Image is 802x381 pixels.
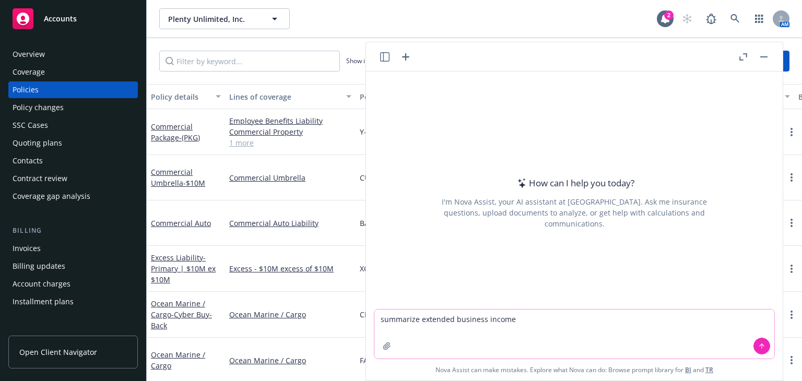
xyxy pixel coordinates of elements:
a: Commercial Package [151,122,200,142]
span: Show inactive [346,56,386,65]
a: more [785,354,798,366]
span: - Primary | $10M ex $10M [151,253,216,284]
a: SSC Cases [8,117,138,134]
a: Report a Bug [701,8,722,29]
a: Policy changes [8,99,138,116]
input: Filter by keyword... [159,51,340,72]
a: Employee Benefits Liability [229,115,351,126]
div: Coverage gap analysis [13,188,90,205]
button: Policy number [356,84,460,109]
span: - (PKG) [179,133,200,142]
div: I'm Nova Assist, your AI assistant at [GEOGRAPHIC_DATA]. Ask me insurance questions, upload docum... [428,196,721,229]
a: more [785,263,798,275]
a: Commercial Umbrella [229,172,351,183]
div: Overview [13,46,45,63]
a: Start snowing [677,8,698,29]
a: Billing updates [8,258,138,275]
div: Lines of coverage [229,91,340,102]
a: more [785,126,798,138]
span: CUP-7Y33177A-25-14 [360,172,432,183]
a: Coverage gap analysis [8,188,138,205]
div: Quoting plans [13,135,62,151]
span: - Cyber Buy-Back [151,309,212,330]
a: more [785,308,798,321]
div: Invoices [13,240,41,257]
div: Policy changes [13,99,64,116]
a: Overview [8,46,138,63]
a: Coverage [8,64,138,80]
div: SSC Cases [13,117,48,134]
button: Policy details [147,84,225,109]
span: FAL-V14T0E24PNGF [360,355,427,366]
a: Contacts [8,152,138,169]
a: Invoices [8,240,138,257]
div: Account charges [13,276,70,292]
span: - $10M [183,178,205,188]
div: Contacts [13,152,43,169]
a: more [785,217,798,229]
div: How can I help you today? [514,176,634,190]
span: XC8EX00722-241 [360,263,417,274]
span: Plenty Unlimited, Inc. [168,14,258,25]
a: TR [705,365,713,374]
textarea: summarize extended business income [374,309,774,359]
a: Ocean Marine / Cargo [151,350,205,371]
div: Billing updates [13,258,65,275]
a: Excess Liability [151,253,216,284]
span: Y-630-8P738594-TIL-25 [360,126,439,137]
a: Commercial Auto [151,218,211,228]
div: Billing [8,225,138,236]
a: Ocean Marine / Cargo [151,299,212,330]
a: Ocean Marine / Cargo [229,309,351,320]
div: 2 [664,10,674,20]
div: Policy number [360,91,444,102]
a: Search [725,8,746,29]
a: Policies [8,81,138,98]
span: Accounts [44,15,77,23]
a: Commercial Auto Liability [229,218,351,229]
span: BA-8P736982-25-14-G [360,218,435,229]
a: Installment plans [8,293,138,310]
div: Contract review [13,170,67,187]
a: 1 more [229,137,351,148]
a: more [785,171,798,184]
span: Nova Assist can make mistakes. Explore what Nova can do: Browse prompt library for and [370,359,779,380]
div: Installment plans [13,293,74,310]
button: Lines of coverage [225,84,356,109]
div: Policies [13,81,39,98]
a: Quoting plans [8,135,138,151]
a: Account charges [8,276,138,292]
a: Contract review [8,170,138,187]
span: CPB-FAL-V14T0E24PNGF [360,309,443,320]
div: Policy details [151,91,209,102]
button: Plenty Unlimited, Inc. [159,8,290,29]
span: Open Client Navigator [19,347,97,358]
a: Excess - $10M excess of $10M [229,263,351,274]
a: Accounts [8,4,138,33]
a: Ocean Marine / Cargo [229,355,351,366]
a: Commercial Umbrella [151,167,205,188]
a: Switch app [749,8,770,29]
a: Commercial Property [229,126,351,137]
div: Coverage [13,64,45,80]
a: BI [685,365,691,374]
